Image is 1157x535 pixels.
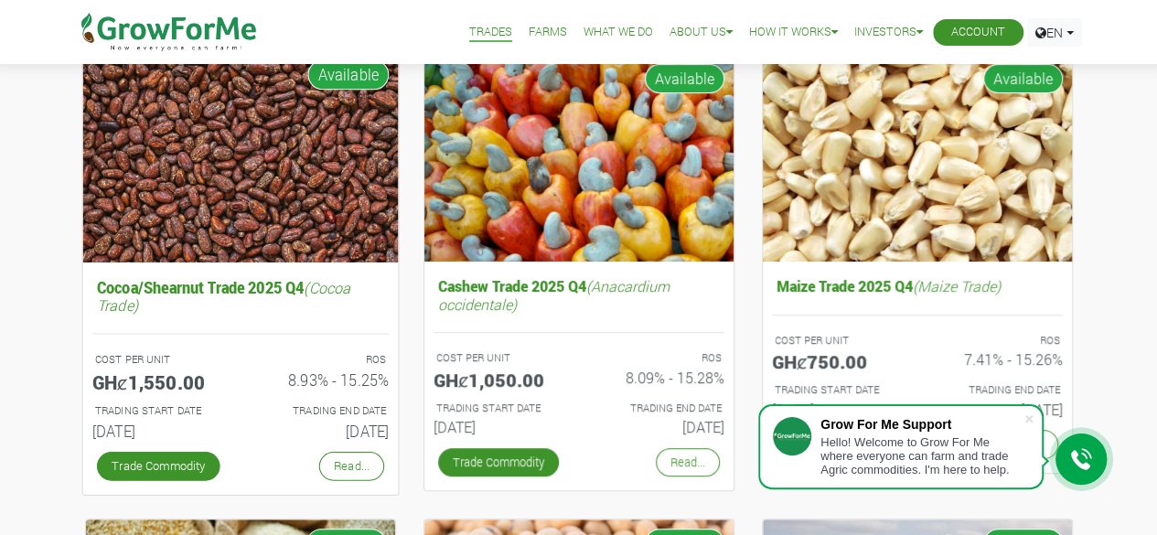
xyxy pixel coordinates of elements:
span: Available [645,64,724,93]
a: Cocoa/Shearnut Trade 2025 Q4(Cocoa Trade) COST PER UNIT GHȼ1,550.00 ROS 8.93% - 15.25% TRADING ST... [91,273,388,446]
h6: [DATE] [772,401,904,418]
h5: GHȼ750.00 [772,350,904,372]
p: Estimated Trading End Date [257,402,386,418]
h6: [DATE] [91,422,226,440]
a: Farms [529,23,567,42]
div: Hello! Welcome to Grow For Me where everyone can farm and trade Agric commodities. I'm here to help. [820,435,1023,476]
h6: [DATE] [254,422,389,440]
a: About Us [670,23,733,42]
span: Available [307,59,389,90]
p: COST PER UNIT [94,351,223,367]
p: Estimated Trading Start Date [436,401,562,416]
a: Read... [318,451,383,480]
img: growforme image [424,55,734,262]
i: (Maize Trade) [913,276,1001,295]
a: Trades [469,23,512,42]
a: Investors [854,23,923,42]
h6: 8.93% - 15.25% [254,370,389,389]
h6: 7.41% - 15.26% [931,350,1063,368]
h5: Cocoa/Shearnut Trade 2025 Q4 [91,273,388,317]
div: Grow For Me Support [820,417,1023,432]
span: Available [983,64,1063,93]
img: growforme image [763,55,1072,262]
a: Account [951,23,1005,42]
p: COST PER UNIT [436,350,562,366]
a: Read... [656,448,720,476]
i: (Cocoa Trade) [96,276,349,314]
p: Estimated Trading Start Date [775,382,901,398]
a: What We Do [584,23,653,42]
a: Trade Commodity [438,448,559,476]
h5: GHȼ1,050.00 [434,369,565,391]
h6: [DATE] [434,418,565,435]
p: ROS [595,350,722,366]
p: ROS [934,333,1060,348]
p: COST PER UNIT [775,333,901,348]
h5: Cashew Trade 2025 Q4 [434,273,724,316]
a: How it Works [749,23,838,42]
h6: [DATE] [593,418,724,435]
a: EN [1027,18,1082,47]
a: Maize Trade 2025 Q4(Maize Trade) COST PER UNIT GHȼ750.00 ROS 7.41% - 15.26% TRADING START DATE [D... [772,273,1063,425]
a: Trade Commodity [96,451,220,480]
p: Estimated Trading End Date [595,401,722,416]
h5: GHȼ1,550.00 [91,370,226,392]
a: Cashew Trade 2025 Q4(Anacardium occidentale) COST PER UNIT GHȼ1,050.00 ROS 8.09% - 15.28% TRADING... [434,273,724,443]
h5: Maize Trade 2025 Q4 [772,273,1063,299]
img: growforme image [82,50,398,262]
p: Estimated Trading Start Date [94,402,223,418]
p: ROS [257,351,386,367]
p: Estimated Trading End Date [934,382,1060,398]
h6: 8.09% - 15.28% [593,369,724,386]
i: (Anacardium occidentale) [438,276,670,313]
h6: [DATE] [931,401,1063,418]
